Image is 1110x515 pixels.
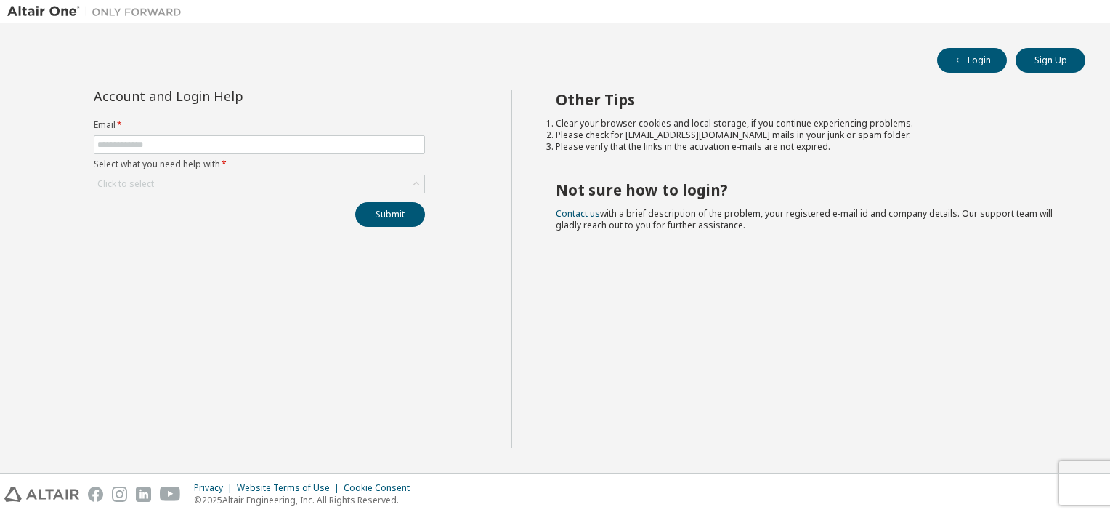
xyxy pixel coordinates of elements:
[556,141,1060,153] li: Please verify that the links in the activation e-mails are not expired.
[556,180,1060,199] h2: Not sure how to login?
[7,4,189,19] img: Altair One
[94,175,424,193] div: Click to select
[556,207,600,220] a: Contact us
[94,159,425,170] label: Select what you need help with
[94,90,359,102] div: Account and Login Help
[344,482,418,494] div: Cookie Consent
[237,482,344,494] div: Website Terms of Use
[112,487,127,502] img: instagram.svg
[97,178,154,190] div: Click to select
[556,90,1060,109] h2: Other Tips
[88,487,103,502] img: facebook.svg
[556,207,1053,231] span: with a brief description of the problem, your registered e-mail id and company details. Our suppo...
[937,48,1007,73] button: Login
[94,119,425,131] label: Email
[194,494,418,506] p: © 2025 Altair Engineering, Inc. All Rights Reserved.
[355,202,425,227] button: Submit
[194,482,237,494] div: Privacy
[4,487,79,502] img: altair_logo.svg
[160,487,181,502] img: youtube.svg
[136,487,151,502] img: linkedin.svg
[1016,48,1085,73] button: Sign Up
[556,129,1060,141] li: Please check for [EMAIL_ADDRESS][DOMAIN_NAME] mails in your junk or spam folder.
[556,118,1060,129] li: Clear your browser cookies and local storage, if you continue experiencing problems.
